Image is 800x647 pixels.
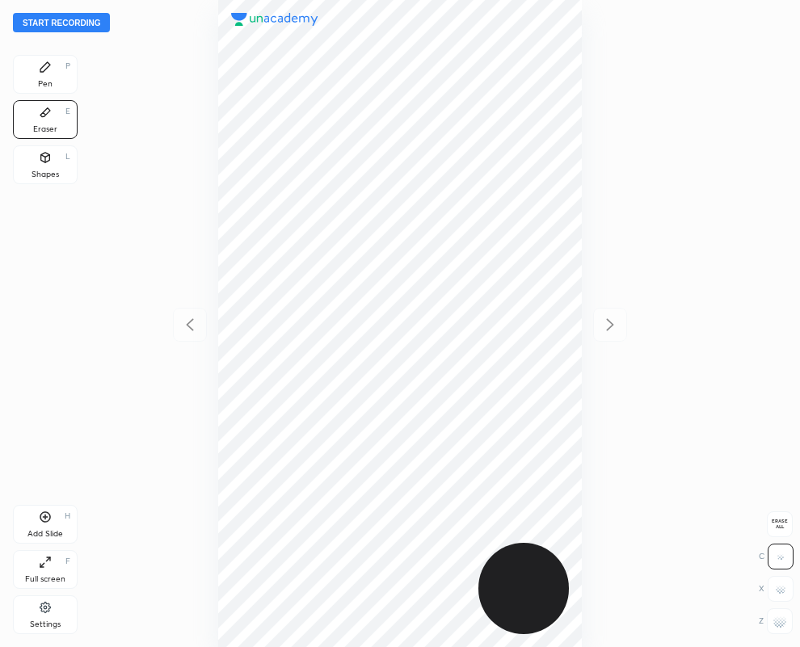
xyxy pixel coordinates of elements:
button: Start recording [13,13,110,32]
span: Erase all [768,519,792,530]
div: E [65,107,70,116]
div: Add Slide [27,530,63,538]
div: F [65,557,70,565]
div: P [65,62,70,70]
img: logo.38c385cc.svg [231,13,318,26]
div: C [759,544,794,569]
div: Full screen [25,575,65,583]
div: H [65,512,70,520]
div: Shapes [32,170,59,179]
div: Z [759,608,793,634]
div: X [759,576,794,602]
div: Eraser [33,125,57,133]
div: L [65,153,70,161]
div: Pen [38,80,53,88]
div: Settings [30,620,61,628]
